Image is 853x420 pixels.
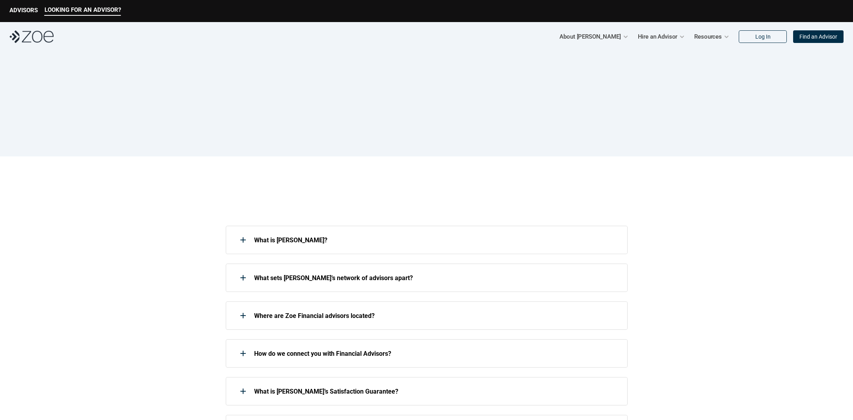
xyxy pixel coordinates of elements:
p: What is [PERSON_NAME]’s Satisfaction Guarantee? [254,388,617,395]
p: LOOKING FOR AN ADVISOR? [45,6,121,13]
a: Log In [739,30,787,43]
p: What is [PERSON_NAME]? [254,236,617,244]
p: How do we connect you with Financial Advisors? [254,350,617,357]
p: ADVISORS [9,7,38,14]
p: Log In [755,33,771,40]
p: Where are Zoe Financial advisors located? [254,312,617,320]
a: Find an Advisor [793,30,844,43]
p: Hire an Advisor [638,31,678,43]
h1: About [PERSON_NAME] [226,194,372,213]
p: Resources [694,31,722,43]
p: What sets [PERSON_NAME]’s network of advisors apart? [254,274,617,282]
h1: Frequently Asked Questions [301,91,552,117]
p: Find an Advisor [799,33,837,40]
p: About [PERSON_NAME] [559,31,621,43]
